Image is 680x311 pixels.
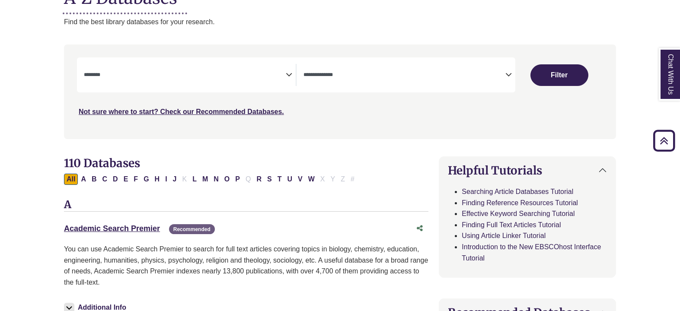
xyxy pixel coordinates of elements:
[170,174,179,185] button: Filter Results J
[462,188,573,195] a: Searching Article Databases Tutorial
[163,174,169,185] button: Filter Results I
[303,72,505,79] textarea: Search
[265,174,275,185] button: Filter Results S
[64,224,160,233] a: Academic Search Premier
[141,174,151,185] button: Filter Results G
[100,174,110,185] button: Filter Results C
[233,174,243,185] button: Filter Results P
[79,108,284,115] a: Not sure where to start? Check our Recommended Databases.
[295,174,305,185] button: Filter Results V
[222,174,232,185] button: Filter Results O
[64,199,428,212] h3: A
[190,174,199,185] button: Filter Results L
[152,174,163,185] button: Filter Results H
[110,174,121,185] button: Filter Results D
[169,224,215,234] span: Recommended
[439,157,616,184] button: Helpful Tutorials
[530,64,588,86] button: Submit for Search Results
[64,16,616,28] p: Find the best library databases for your research.
[78,174,89,185] button: Filter Results A
[200,174,211,185] button: Filter Results M
[84,72,286,79] textarea: Search
[89,174,99,185] button: Filter Results B
[462,210,575,217] a: Effective Keyword Searching Tutorial
[275,174,284,185] button: Filter Results T
[411,220,428,237] button: Share this database
[462,243,601,262] a: Introduction to the New EBSCOhost Interface Tutorial
[254,174,264,185] button: Filter Results R
[64,175,358,182] div: Alpha-list to filter by first letter of database name
[64,244,428,288] p: You can use Academic Search Premier to search for full text articles covering topics in biology, ...
[462,232,546,239] a: Using Article Linker Tutorial
[462,221,561,228] a: Finding Full Text Articles Tutorial
[131,174,140,185] button: Filter Results F
[306,174,317,185] button: Filter Results W
[211,174,221,185] button: Filter Results N
[64,156,140,170] span: 110 Databases
[64,44,616,139] nav: Search filters
[650,135,678,146] a: Back to Top
[462,199,578,206] a: Finding Reference Resources Tutorial
[121,174,131,185] button: Filter Results E
[64,174,78,185] button: All
[284,174,295,185] button: Filter Results U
